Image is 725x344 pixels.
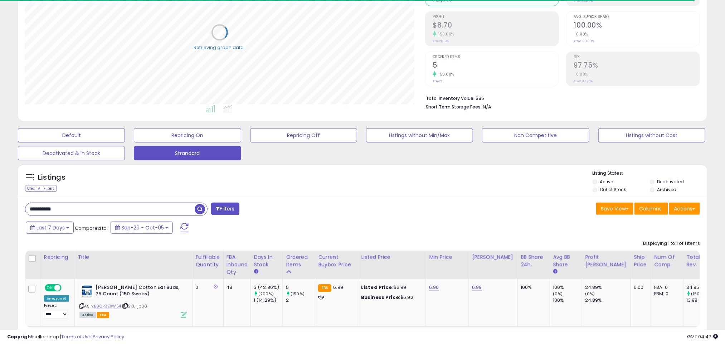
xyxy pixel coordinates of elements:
[574,32,588,37] small: 0.00%
[361,284,394,291] b: Listed Price:
[429,284,439,291] a: 6.90
[121,224,164,231] span: Sep-29 - Oct-05
[361,294,400,301] b: Business Price:
[18,146,125,160] button: Deactivated & In Stock
[553,297,582,304] div: 100%
[254,253,280,268] div: Days In Stock
[686,284,715,291] div: 34.95
[433,61,559,71] h2: 5
[195,253,220,268] div: Fulfillable Quantity
[94,303,121,309] a: B0CR3ZXW54
[600,186,626,193] label: Out of Stock
[657,186,676,193] label: Archived
[436,72,454,77] small: 150.00%
[585,253,628,268] div: Profit [PERSON_NAME]
[227,253,248,276] div: FBA inbound Qty
[79,312,96,318] span: All listings currently available for purchase on Amazon
[483,103,492,110] span: N/A
[75,225,108,232] span: Compared to:
[318,253,355,268] div: Current Buybox Price
[585,291,595,297] small: (0%)
[553,253,579,268] div: Avg BB Share
[596,203,633,215] button: Save View
[93,333,124,340] a: Privacy Policy
[79,284,187,318] div: ASIN:
[593,170,707,177] p: Listing States:
[286,284,315,291] div: 5
[654,253,680,268] div: Num of Comp.
[687,333,718,340] span: 2025-10-13 04:47 GMT
[657,179,684,185] label: Deactivated
[598,128,705,142] button: Listings without Cost
[521,253,547,268] div: BB Share 24h.
[254,297,283,304] div: 1 (14.29%)
[472,284,482,291] a: 6.99
[361,284,420,291] div: $6.99
[44,295,69,302] div: Amazon AI
[111,222,173,234] button: Sep-29 - Oct-05
[333,284,343,291] span: 6.99
[436,32,454,37] small: 150.00%
[634,203,668,215] button: Columns
[521,284,544,291] div: 100%
[574,61,700,71] h2: 97.75%
[227,284,245,291] div: 48
[96,284,183,299] b: [PERSON_NAME] Cotton Ear Buds, 75 Count (150 Swabs)
[254,284,283,291] div: 3 (42.86%)
[472,253,515,261] div: [PERSON_NAME]
[585,297,631,304] div: 24.89%
[654,291,678,297] div: FBM: 0
[286,253,312,268] div: Ordered Items
[634,253,648,268] div: Ship Price
[211,203,239,215] button: Filters
[426,104,482,110] b: Short Term Storage Fees:
[134,128,241,142] button: Repricing On
[686,253,712,268] div: Total Rev.
[433,39,449,43] small: Prev: $3.48
[122,303,147,309] span: | SKU: jb08
[7,334,124,340] div: seller snap | |
[286,297,315,304] div: 2
[79,284,94,299] img: 41sXH7MDnOL._SL40_.jpg
[37,224,65,231] span: Last 7 Days
[38,173,65,183] h5: Listings
[291,291,305,297] small: (150%)
[45,285,54,291] span: ON
[433,15,559,19] span: Profit
[574,15,700,19] span: Avg. Buybox Share
[60,285,72,291] span: OFF
[194,45,246,51] div: Retrieving graph data..
[553,291,563,297] small: (0%)
[585,284,631,291] div: 24.89%
[634,284,646,291] div: 0.00
[134,146,241,160] button: Strandard
[361,294,420,301] div: $6.92
[426,93,695,102] li: $85
[7,333,33,340] strong: Copyright
[258,291,274,297] small: (200%)
[553,284,582,291] div: 100%
[574,55,700,59] span: ROI
[318,284,331,292] small: FBA
[643,240,700,247] div: Displaying 1 to 1 of 1 items
[250,128,357,142] button: Repricing Off
[574,79,593,83] small: Prev: 97.75%
[600,179,613,185] label: Active
[654,284,678,291] div: FBA: 0
[639,205,662,212] span: Columns
[25,185,57,192] div: Clear All Filters
[61,333,92,340] a: Terms of Use
[361,253,423,261] div: Listed Price
[429,253,466,261] div: Min Price
[78,253,189,261] div: Title
[254,268,258,275] small: Days In Stock.
[26,222,74,234] button: Last 7 Days
[44,303,69,319] div: Preset:
[18,128,125,142] button: Default
[691,291,705,297] small: (150%)
[195,284,218,291] div: 0
[553,268,557,275] small: Avg BB Share.
[669,203,700,215] button: Actions
[686,297,715,304] div: 13.98
[482,128,589,142] button: Non Competitive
